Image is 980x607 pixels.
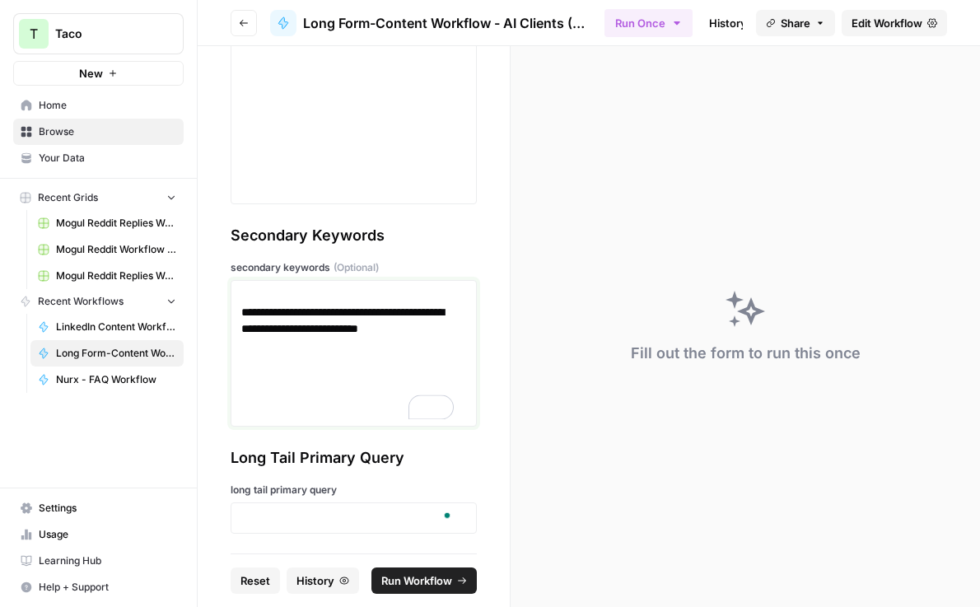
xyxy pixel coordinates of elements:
span: Share [781,15,810,31]
label: long tail primary query [231,483,477,497]
a: Settings [13,495,184,521]
button: Help + Support [13,574,184,600]
span: Settings [39,501,176,516]
a: Browse [13,119,184,145]
span: Your Data [39,151,176,166]
span: Mogul Reddit Replies Workflow Grid (1) [56,268,176,283]
div: Fill out the form to run this once [631,342,861,365]
a: Your Data [13,145,184,171]
a: Mogul Reddit Replies Workflow Grid [30,210,184,236]
a: Long Form-Content Workflow - AI Clients (New) [270,10,591,36]
a: History [699,10,757,36]
div: Long Tail Primary Query [231,446,477,469]
button: Share [756,10,835,36]
a: Home [13,92,184,119]
div: Secondary Keywords [231,224,477,247]
div: To enrich screen reader interactions, please activate Accessibility in Grammarly extension settings [241,287,466,419]
a: Edit Workflow [842,10,947,36]
span: Mogul Reddit Replies Workflow Grid [56,216,176,231]
span: Reset [240,572,270,589]
span: Taco [55,26,155,42]
a: Long Form-Content Workflow - AI Clients (New) [30,340,184,367]
a: Mogul Reddit Workflow Grid (1) [30,236,184,263]
button: New [13,61,184,86]
span: Run Workflow [381,572,452,589]
a: Nurx - FAQ Workflow [30,367,184,393]
label: secondary keywords [231,260,477,275]
button: History [287,567,359,594]
div: To enrich screen reader interactions, please activate Accessibility in Grammarly extension settings [241,510,466,526]
span: Long Form-Content Workflow - AI Clients (New) [303,13,591,33]
span: Long Form-Content Workflow - AI Clients (New) [56,346,176,361]
button: Reset [231,567,280,594]
span: Edit Workflow [852,15,922,31]
span: LinkedIn Content Workflow [56,320,176,334]
span: (Optional) [334,260,379,275]
span: New [79,65,103,82]
a: Usage [13,521,184,548]
span: T [30,24,38,44]
span: Nurx - FAQ Workflow [56,372,176,387]
a: LinkedIn Content Workflow [30,314,184,340]
span: Recent Workflows [38,294,124,309]
a: Mogul Reddit Replies Workflow Grid (1) [30,263,184,289]
span: Browse [39,124,176,139]
button: Recent Workflows [13,289,184,314]
button: Run Once [604,9,693,37]
span: Home [39,98,176,113]
span: Learning Hub [39,553,176,568]
button: Workspace: Taco [13,13,184,54]
button: Run Workflow [371,567,477,594]
span: Recent Grids [38,190,98,205]
button: Recent Grids [13,185,184,210]
span: Mogul Reddit Workflow Grid (1) [56,242,176,257]
span: History [296,572,334,589]
a: Learning Hub [13,548,184,574]
span: Usage [39,527,176,542]
span: Help + Support [39,580,176,595]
